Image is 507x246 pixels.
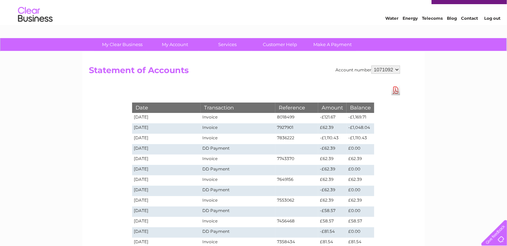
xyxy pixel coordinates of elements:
[347,103,374,113] th: Balance
[275,113,318,123] td: 8018499
[377,3,424,12] a: 0333 014 3131
[132,175,201,186] td: [DATE]
[275,103,318,113] th: Reference
[347,113,374,123] td: -£1,169.71
[318,155,347,165] td: £62.39
[275,196,318,207] td: 7553062
[318,227,347,238] td: -£81.54
[201,144,275,155] td: DD Payment
[335,65,400,74] div: Account number
[201,123,275,134] td: Invoice
[199,38,256,51] a: Services
[422,29,443,35] a: Telecoms
[132,103,201,113] th: Date
[91,4,417,34] div: Clear Business is a trading name of Verastar Limited (registered in [GEOGRAPHIC_DATA] No. 3667643...
[201,113,275,123] td: Invoice
[318,217,347,227] td: £58.57
[347,186,374,196] td: £0.00
[201,207,275,217] td: DD Payment
[275,217,318,227] td: 7456468
[132,207,201,217] td: [DATE]
[318,196,347,207] td: £62.39
[18,18,53,39] img: logo.png
[201,134,275,144] td: Invoice
[304,38,361,51] a: Make A Payment
[318,113,347,123] td: -£121.67
[484,29,500,35] a: Log out
[347,123,374,134] td: -£1,048.04
[132,196,201,207] td: [DATE]
[132,165,201,175] td: [DATE]
[201,165,275,175] td: DD Payment
[391,85,400,95] a: Download Pdf
[147,38,204,51] a: My Account
[132,155,201,165] td: [DATE]
[318,123,347,134] td: £62.39
[318,103,347,113] th: Amount
[201,186,275,196] td: DD Payment
[275,155,318,165] td: 7743370
[201,227,275,238] td: DD Payment
[318,175,347,186] td: £62.39
[132,144,201,155] td: [DATE]
[347,196,374,207] td: £62.39
[132,186,201,196] td: [DATE]
[275,123,318,134] td: 7927901
[201,155,275,165] td: Invoice
[94,38,151,51] a: My Clear Business
[347,175,374,186] td: £62.39
[347,227,374,238] td: £0.00
[447,29,457,35] a: Blog
[318,165,347,175] td: -£62.39
[132,123,201,134] td: [DATE]
[201,175,275,186] td: Invoice
[201,196,275,207] td: Invoice
[132,134,201,144] td: [DATE]
[347,134,374,144] td: -£1,110.43
[347,165,374,175] td: £0.00
[461,29,478,35] a: Contact
[132,217,201,227] td: [DATE]
[347,207,374,217] td: £0.00
[318,134,347,144] td: -£1,110.43
[347,155,374,165] td: £62.39
[201,217,275,227] td: Invoice
[385,29,398,35] a: Water
[318,144,347,155] td: -£62.39
[132,227,201,238] td: [DATE]
[132,113,201,123] td: [DATE]
[275,134,318,144] td: 7836222
[318,186,347,196] td: -£62.39
[403,29,418,35] a: Energy
[318,207,347,217] td: -£58.57
[252,38,309,51] a: Customer Help
[89,65,400,79] h2: Statement of Accounts
[275,175,318,186] td: 7649156
[201,103,275,113] th: Transaction
[347,144,374,155] td: £0.00
[347,217,374,227] td: £58.57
